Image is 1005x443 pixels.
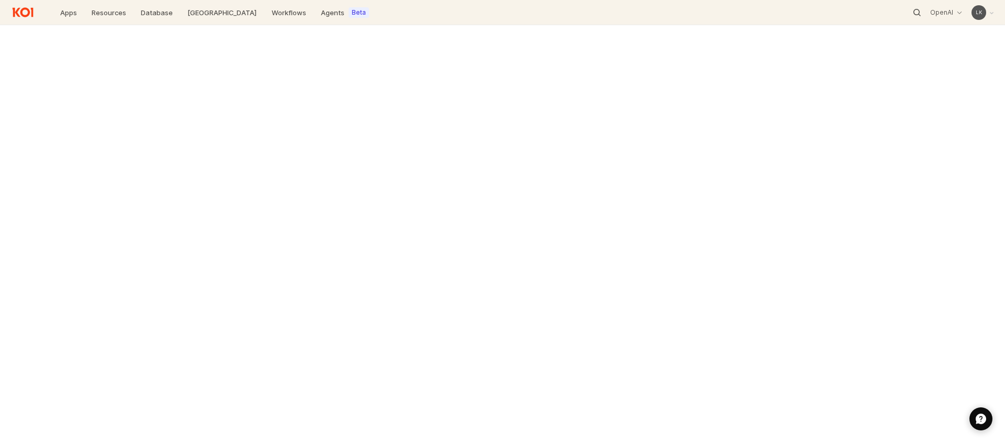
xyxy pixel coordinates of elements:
[135,5,179,20] a: Database
[85,5,132,20] a: Resources
[315,5,375,20] a: AgentsBeta
[930,8,953,17] p: OpenAI
[8,4,37,20] img: Return to home page
[976,7,982,18] div: L K
[925,6,967,19] button: OpenAI
[181,5,263,20] a: [GEOGRAPHIC_DATA]
[352,8,366,17] label: Beta
[265,5,312,20] a: Workflows
[54,5,83,20] a: Apps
